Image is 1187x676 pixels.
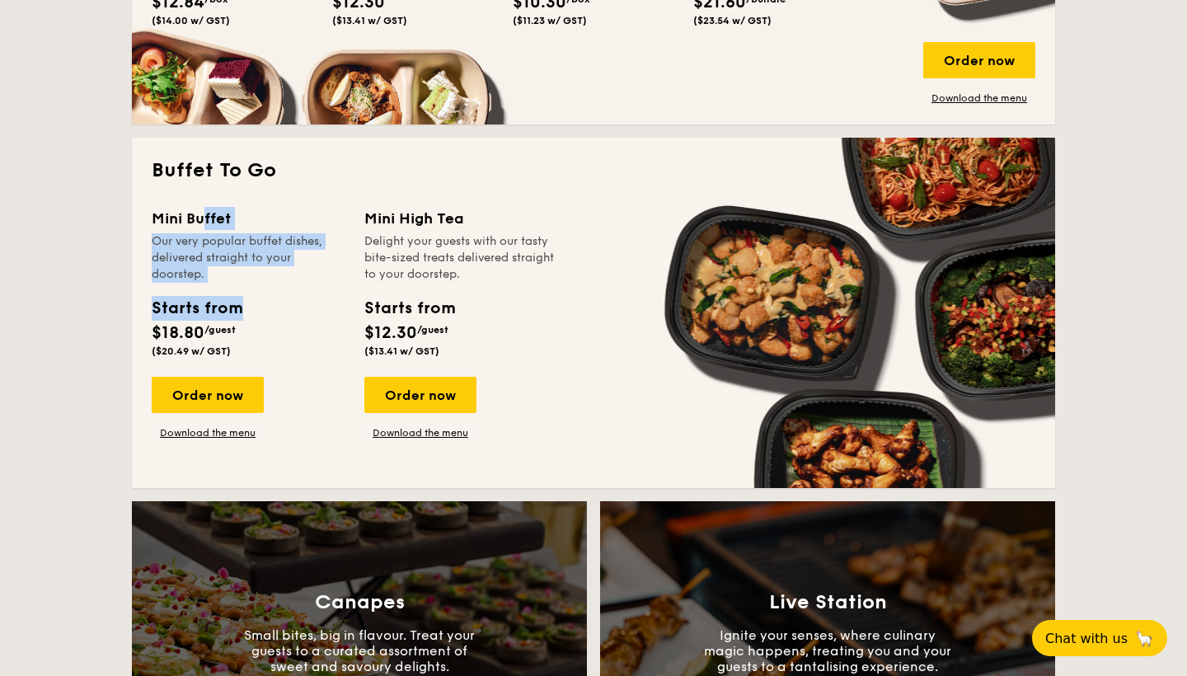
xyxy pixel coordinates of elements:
div: Mini High Tea [364,207,557,230]
span: 🦙 [1134,629,1154,648]
span: /guest [417,324,448,336]
a: Download the menu [923,92,1035,105]
a: Download the menu [152,426,264,439]
h3: Canapes [315,591,405,614]
h2: Buffet To Go [152,157,1035,184]
span: ($23.54 w/ GST) [693,15,772,26]
span: ($14.00 w/ GST) [152,15,230,26]
span: ($20.49 w/ GST) [152,345,231,357]
p: Ignite your senses, where culinary magic happens, treating you and your guests to a tantalising e... [704,627,951,674]
div: Order now [923,42,1035,78]
span: ($13.41 w/ GST) [364,345,439,357]
div: Starts from [152,296,242,321]
div: Delight your guests with our tasty bite-sized treats delivered straight to your doorstep. [364,233,557,283]
div: Order now [152,377,264,413]
span: $18.80 [152,323,204,343]
p: Small bites, big in flavour. Treat your guests to a curated assortment of sweet and savoury delig... [236,627,483,674]
h3: Live Station [769,591,887,614]
div: Mini Buffet [152,207,345,230]
div: Order now [364,377,476,413]
button: Chat with us🦙 [1032,620,1167,656]
div: Our very popular buffet dishes, delivered straight to your doorstep. [152,233,345,283]
span: ($13.41 w/ GST) [332,15,407,26]
a: Download the menu [364,426,476,439]
span: /guest [204,324,236,336]
div: Starts from [364,296,454,321]
span: $12.30 [364,323,417,343]
span: Chat with us [1045,631,1128,646]
span: ($11.23 w/ GST) [513,15,587,26]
